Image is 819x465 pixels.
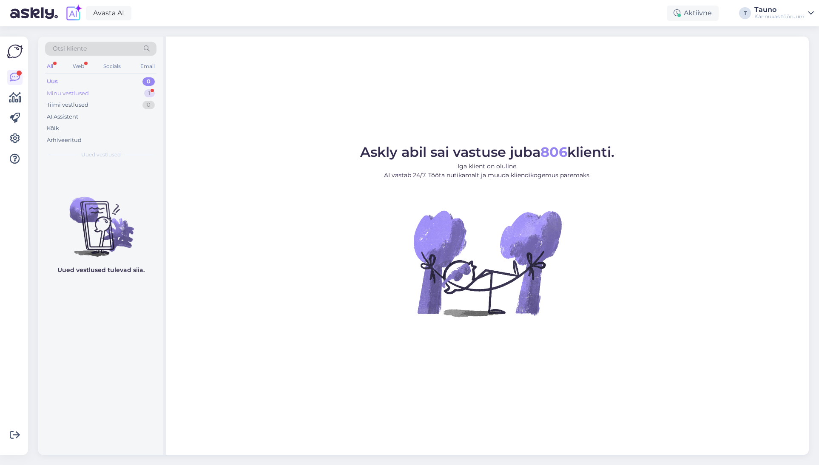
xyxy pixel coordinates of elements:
[142,77,155,86] div: 0
[754,6,805,13] div: Tauno
[53,44,87,53] span: Otsi kliente
[754,6,814,20] a: TaunoKännukas tööruum
[360,162,614,180] p: Iga klient on oluline. AI vastab 24/7. Tööta nutikamalt ja muuda kliendikogemus paremaks.
[81,151,121,159] span: Uued vestlused
[65,4,82,22] img: explore-ai
[102,61,122,72] div: Socials
[45,61,55,72] div: All
[47,77,58,86] div: Uus
[139,61,156,72] div: Email
[739,7,751,19] div: T
[667,6,719,21] div: Aktiivne
[47,136,82,145] div: Arhiveeritud
[144,89,155,98] div: 1
[38,181,163,258] img: No chats
[47,113,78,121] div: AI Assistent
[57,266,145,275] p: Uued vestlused tulevad siia.
[86,6,131,20] a: Avasta AI
[411,187,564,340] img: No Chat active
[71,61,86,72] div: Web
[47,124,59,133] div: Kõik
[47,89,89,98] div: Minu vestlused
[7,43,23,60] img: Askly Logo
[540,144,567,160] b: 806
[47,101,88,109] div: Tiimi vestlused
[754,13,805,20] div: Kännukas tööruum
[360,144,614,160] span: Askly abil sai vastuse juba klienti.
[142,101,155,109] div: 0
